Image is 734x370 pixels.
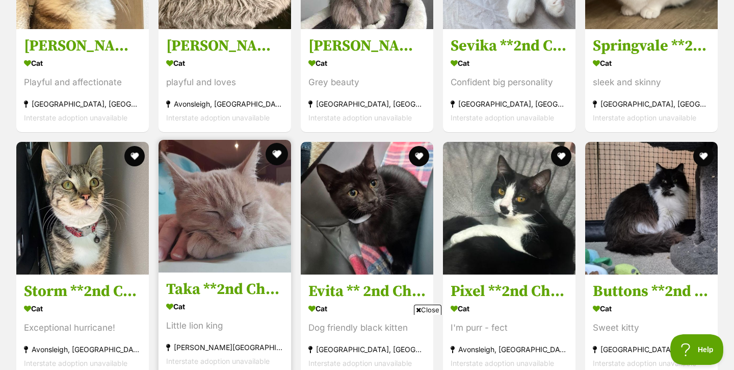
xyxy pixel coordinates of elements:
[443,142,575,275] img: Pixel **2nd Chance Cat Rescue**
[301,29,433,132] a: [PERSON_NAME] ** 2nd Chance Cat Rescue** Cat Grey beauty [GEOGRAPHIC_DATA], [GEOGRAPHIC_DATA] Int...
[414,305,441,315] span: Close
[159,140,291,273] img: Taka **2nd Chance Cat Rescue**
[593,56,710,70] div: Cat
[593,343,710,357] div: [GEOGRAPHIC_DATA], [GEOGRAPHIC_DATA]
[166,113,270,122] span: Interstate adoption unavailable
[593,113,696,122] span: Interstate adoption unavailable
[166,97,283,111] div: Avonsleigh, [GEOGRAPHIC_DATA]
[585,142,718,275] img: Buttons **2nd Chance Cat Rescue**
[24,97,141,111] div: [GEOGRAPHIC_DATA], [GEOGRAPHIC_DATA]
[24,36,141,56] h3: [PERSON_NAME] **2nd Chance Cat Rescue**
[159,29,291,132] a: [PERSON_NAME] **2nd Chance Cat Rescue** Cat playful and loves Avonsleigh, [GEOGRAPHIC_DATA] Inter...
[593,97,710,111] div: [GEOGRAPHIC_DATA], [GEOGRAPHIC_DATA]
[451,56,568,70] div: Cat
[124,146,145,166] button: favourite
[451,76,568,89] div: Confident big personality
[308,76,426,89] div: Grey beauty
[166,280,283,300] h3: Taka **2nd Chance Cat Rescue**
[593,359,696,368] span: Interstate adoption unavailable
[24,282,141,302] h3: Storm **2nd Chance Cat Rescue**
[308,36,426,56] h3: [PERSON_NAME] ** 2nd Chance Cat Rescue**
[16,142,149,275] img: Storm **2nd Chance Cat Rescue**
[166,76,283,89] div: playful and loves
[24,359,127,368] span: Interstate adoption unavailable
[451,302,568,316] div: Cat
[593,76,710,89] div: sleek and skinny
[166,36,283,56] h3: [PERSON_NAME] **2nd Chance Cat Rescue**
[693,146,714,166] button: favourite
[166,357,270,366] span: Interstate adoption unavailable
[308,113,412,122] span: Interstate adoption unavailable
[308,282,426,302] h3: Evita ** 2nd Chance Cat Rescue**
[24,76,141,89] div: Playful and affectionate
[301,142,433,275] img: Evita ** 2nd Chance Cat Rescue**
[443,29,575,132] a: Sevika **2nd Chance Cat Rescue** Cat Confident big personality [GEOGRAPHIC_DATA], [GEOGRAPHIC_DAT...
[24,322,141,335] div: Exceptional hurricane!
[593,36,710,56] h3: Springvale **2nd Chance Cat Rescue**
[166,319,283,333] div: Little lion king
[24,302,141,316] div: Cat
[181,319,553,365] iframe: Advertisement
[593,282,710,302] h3: Buttons **2nd Chance Cat Rescue**
[166,341,283,355] div: [PERSON_NAME][GEOGRAPHIC_DATA], [GEOGRAPHIC_DATA]
[451,113,554,122] span: Interstate adoption unavailable
[308,302,426,316] div: Cat
[24,56,141,70] div: Cat
[451,36,568,56] h3: Sevika **2nd Chance Cat Rescue**
[551,146,571,166] button: favourite
[16,29,149,132] a: [PERSON_NAME] **2nd Chance Cat Rescue** Cat Playful and affectionate [GEOGRAPHIC_DATA], [GEOGRAPH...
[166,300,283,314] div: Cat
[451,97,568,111] div: [GEOGRAPHIC_DATA], [GEOGRAPHIC_DATA]
[308,97,426,111] div: [GEOGRAPHIC_DATA], [GEOGRAPHIC_DATA]
[166,56,283,70] div: Cat
[593,302,710,316] div: Cat
[308,56,426,70] div: Cat
[593,322,710,335] div: Sweet kitty
[409,146,429,166] button: favourite
[585,29,718,132] a: Springvale **2nd Chance Cat Rescue** Cat sleek and skinny [GEOGRAPHIC_DATA], [GEOGRAPHIC_DATA] In...
[24,343,141,357] div: Avonsleigh, [GEOGRAPHIC_DATA]
[451,282,568,302] h3: Pixel **2nd Chance Cat Rescue**
[24,113,127,122] span: Interstate adoption unavailable
[266,143,288,165] button: favourite
[670,334,724,365] iframe: Help Scout Beacon - Open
